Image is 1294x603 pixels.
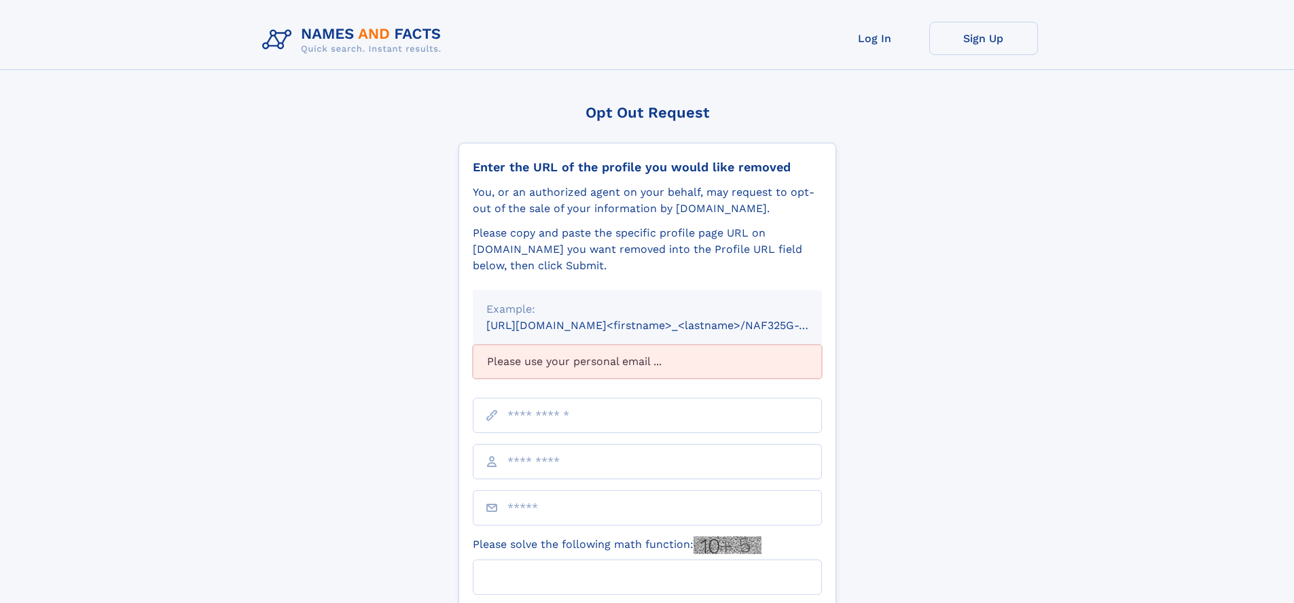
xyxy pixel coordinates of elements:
div: You, or an authorized agent on your behalf, may request to opt-out of the sale of your informatio... [473,184,822,217]
img: Logo Names and Facts [257,22,452,58]
div: Please use your personal email ... [473,345,822,379]
div: Enter the URL of the profile you would like removed [473,160,822,175]
div: Opt Out Request [459,104,836,121]
div: Please copy and paste the specific profile page URL on [DOMAIN_NAME] you want removed into the Pr... [473,225,822,274]
label: Please solve the following math function: [473,536,761,554]
div: Example: [486,301,808,317]
a: Sign Up [929,22,1038,55]
small: [URL][DOMAIN_NAME]<firstname>_<lastname>/NAF325G-xxxxxxxx [486,319,848,332]
a: Log In [821,22,929,55]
